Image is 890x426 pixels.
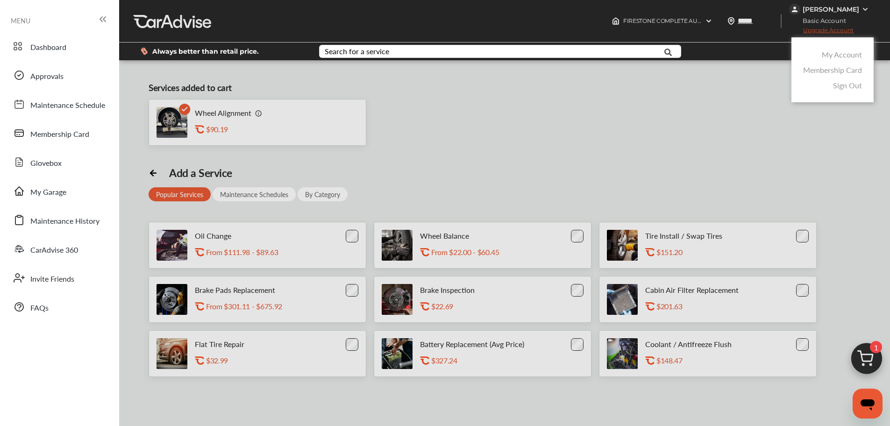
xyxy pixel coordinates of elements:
[30,71,64,83] span: Approvals
[8,237,110,261] a: CarAdvise 360
[30,157,62,170] span: Glovebox
[833,80,862,91] a: Sign Out
[30,99,105,112] span: Maintenance Schedule
[30,128,89,141] span: Membership Card
[30,302,49,314] span: FAQs
[30,244,78,256] span: CarAdvise 360
[8,92,110,116] a: Maintenance Schedule
[8,150,110,174] a: Glovebox
[853,389,883,419] iframe: Button to launch messaging window
[8,295,110,319] a: FAQs
[30,273,74,285] span: Invite Friends
[30,215,100,227] span: Maintenance History
[8,121,110,145] a: Membership Card
[803,64,862,75] a: Membership Card
[152,48,259,55] span: Always better than retail price.
[844,339,889,383] img: cart_icon.3d0951e8.svg
[8,208,110,232] a: Maintenance History
[141,47,148,55] img: dollor_label_vector.a70140d1.svg
[870,341,882,353] span: 1
[325,48,389,55] div: Search for a service
[822,49,862,60] a: My Account
[8,34,110,58] a: Dashboard
[8,266,110,290] a: Invite Friends
[30,186,66,199] span: My Garage
[11,17,30,24] span: MENU
[8,63,110,87] a: Approvals
[30,42,66,54] span: Dashboard
[8,179,110,203] a: My Garage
